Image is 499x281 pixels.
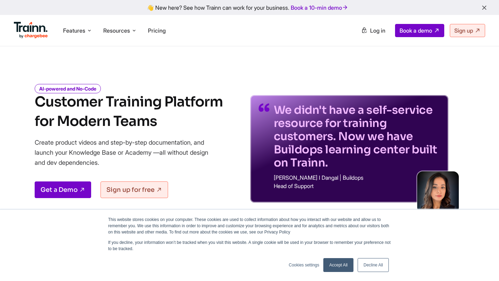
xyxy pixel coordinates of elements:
[358,258,389,272] a: Decline All
[35,181,91,198] a: Get a Demo
[4,4,495,11] div: 👋 New here? See how Trainn can work for your business.
[148,27,166,34] a: Pricing
[289,262,319,268] a: Cookies settings
[395,24,444,37] a: Book a demo
[370,27,385,34] span: Log in
[417,171,459,213] img: sabina-buildops.d2e8138.png
[103,27,130,34] span: Resources
[323,258,353,272] a: Accept All
[108,239,391,252] p: If you decline, your information won’t be tracked when you visit this website. A single cookie wi...
[357,24,389,37] a: Log in
[100,181,168,198] a: Sign up for free
[35,137,218,168] p: Create product videos and step-by-step documentation, and launch your Knowledge Base or Academy —...
[450,24,485,37] a: Sign up
[108,216,391,235] p: This website stores cookies on your computer. These cookies are used to collect information about...
[274,183,440,189] p: Head of Support
[14,22,48,39] img: Trainn Logo
[35,92,223,131] h1: Customer Training Platform for Modern Teams
[289,3,350,12] a: Book a 10-min demo
[400,27,432,34] span: Book a demo
[274,175,440,180] p: [PERSON_NAME] I Dangal | Buildops
[454,27,473,34] span: Sign up
[259,103,270,112] img: quotes-purple.41a7099.svg
[63,27,85,34] span: Features
[274,103,440,169] p: We didn't have a self-service resource for training customers. Now we have Buildops learning cent...
[35,84,101,93] i: AI-powered and No-Code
